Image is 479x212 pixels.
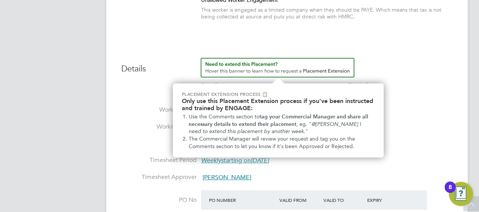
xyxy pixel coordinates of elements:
[322,193,366,207] div: Valid To
[189,114,370,127] strong: tag your Commercial Manager and share all necessary details to extend their placement
[305,128,308,135] span: "
[189,121,363,135] em: @[PERSON_NAME] I need to extend this placement by another week.
[121,139,197,147] label: Breaks
[189,114,259,120] span: Use the Comments section to
[201,157,269,164] span: starting on
[448,187,452,197] div: 8
[201,157,221,164] em: Weekly
[121,173,197,181] label: Timesheet Approver
[121,196,197,204] label: PO No
[121,123,197,131] label: Working Hours
[251,157,269,164] em: [DATE]
[348,82,378,89] div: Finish Date
[201,58,354,77] button: How to extend a Placement?
[121,156,197,164] label: Timesheet Period
[278,193,322,207] div: Valid From
[203,174,251,181] span: [PERSON_NAME]
[365,193,409,207] div: Expiry
[121,106,197,114] label: Working Days
[182,97,375,112] h2: Only use this Placement Extension process if you've been instructed and trained by ENGAGE:
[201,82,227,89] div: Start Date
[207,193,278,207] div: PO Number
[182,91,375,97] p: Placement Extension Process 📋
[449,182,473,206] button: Open Resource Center, 8 new notifications
[201,6,453,20] div: This worker is engaged as a limited company when they should be PAYE. Which means that tax is not...
[296,121,311,127] span: , eg. "
[189,135,375,150] li: The Commercial Manager will review your request and tag you on the Comments section to let you kn...
[173,83,384,157] div: Need to extend this Placement? Hover this banner.
[121,58,453,74] h3: Details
